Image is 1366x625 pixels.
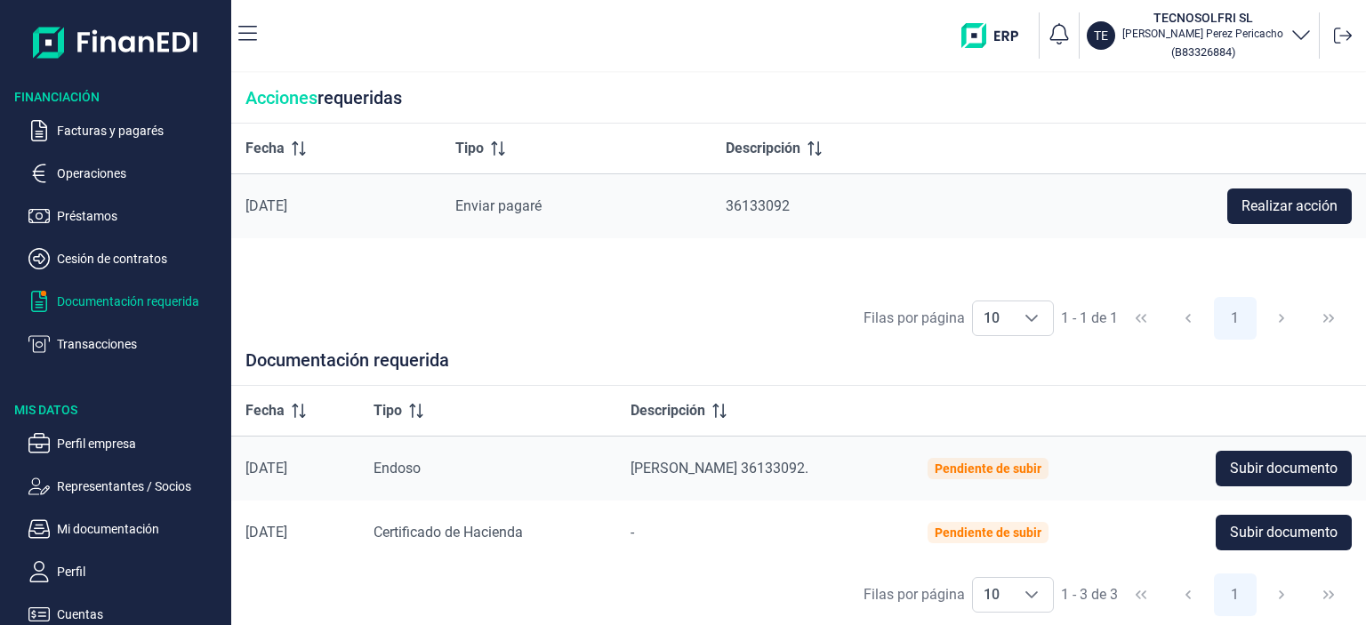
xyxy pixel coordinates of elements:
button: Perfil empresa [28,433,224,454]
button: Previous Page [1167,573,1209,616]
span: 1 - 3 de 3 [1061,588,1118,602]
span: Realizar acción [1241,196,1338,217]
div: Filas por página [864,584,965,605]
button: First Page [1120,573,1162,616]
button: Page 1 [1214,297,1257,340]
p: Operaciones [57,163,224,184]
p: Mi documentación [57,518,224,540]
button: Perfil [28,561,224,582]
button: First Page [1120,297,1162,340]
p: Documentación requerida [57,291,224,312]
button: Representantes / Socios [28,476,224,497]
span: Endoso [374,460,421,477]
span: Certificado de Hacienda [374,524,523,541]
button: Cesión de contratos [28,248,224,269]
button: TETECNOSOLFRI SL[PERSON_NAME] Perez Pericacho(B83326884) [1087,9,1312,62]
div: Choose [1010,578,1053,612]
button: Facturas y pagarés [28,120,224,141]
div: Documentación requerida [231,349,1366,386]
p: Transacciones [57,333,224,355]
p: Préstamos [57,205,224,227]
p: Cesión de contratos [57,248,224,269]
div: Choose [1010,301,1053,335]
span: Tipo [374,400,402,421]
button: Operaciones [28,163,224,184]
p: Cuentas [57,604,224,625]
span: Enviar pagaré [455,197,542,214]
span: 36133092 [726,197,790,214]
button: Page 1 [1214,573,1257,616]
p: Perfil [57,561,224,582]
p: Representantes / Socios [57,476,224,497]
span: [PERSON_NAME] 36133092. [631,460,808,477]
p: Perfil empresa [57,433,224,454]
button: Previous Page [1167,297,1209,340]
img: erp [961,23,1032,48]
button: Préstamos [28,205,224,227]
p: Facturas y pagarés [57,120,224,141]
button: Subir documento [1216,451,1352,486]
span: Fecha [245,400,285,421]
button: Realizar acción [1227,188,1352,224]
span: Subir documento [1230,458,1338,479]
button: Subir documento [1216,515,1352,550]
button: Last Page [1307,573,1350,616]
button: Last Page [1307,297,1350,340]
button: Next Page [1260,573,1303,616]
span: Subir documento [1230,522,1338,543]
span: - [631,524,634,541]
span: 10 [973,578,1010,612]
span: Descripción [631,400,705,421]
div: requeridas [231,73,1366,124]
span: 1 - 1 de 1 [1061,311,1118,325]
h3: TECNOSOLFRI SL [1122,9,1283,27]
p: [PERSON_NAME] Perez Pericacho [1122,27,1283,41]
button: Transacciones [28,333,224,355]
span: 10 [973,301,1010,335]
span: Descripción [726,138,800,159]
p: TE [1094,27,1108,44]
button: Cuentas [28,604,224,625]
div: Pendiente de subir [935,461,1041,476]
div: [DATE] [245,460,345,477]
small: Copiar cif [1171,45,1235,59]
button: Next Page [1260,297,1303,340]
span: Acciones [245,87,317,108]
div: [DATE] [245,197,427,215]
div: Filas por página [864,308,965,329]
span: Fecha [245,138,285,159]
img: Logo de aplicación [33,14,199,70]
button: Documentación requerida [28,291,224,312]
span: Tipo [455,138,484,159]
div: [DATE] [245,524,345,541]
button: Mi documentación [28,518,224,540]
div: Pendiente de subir [935,525,1041,540]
